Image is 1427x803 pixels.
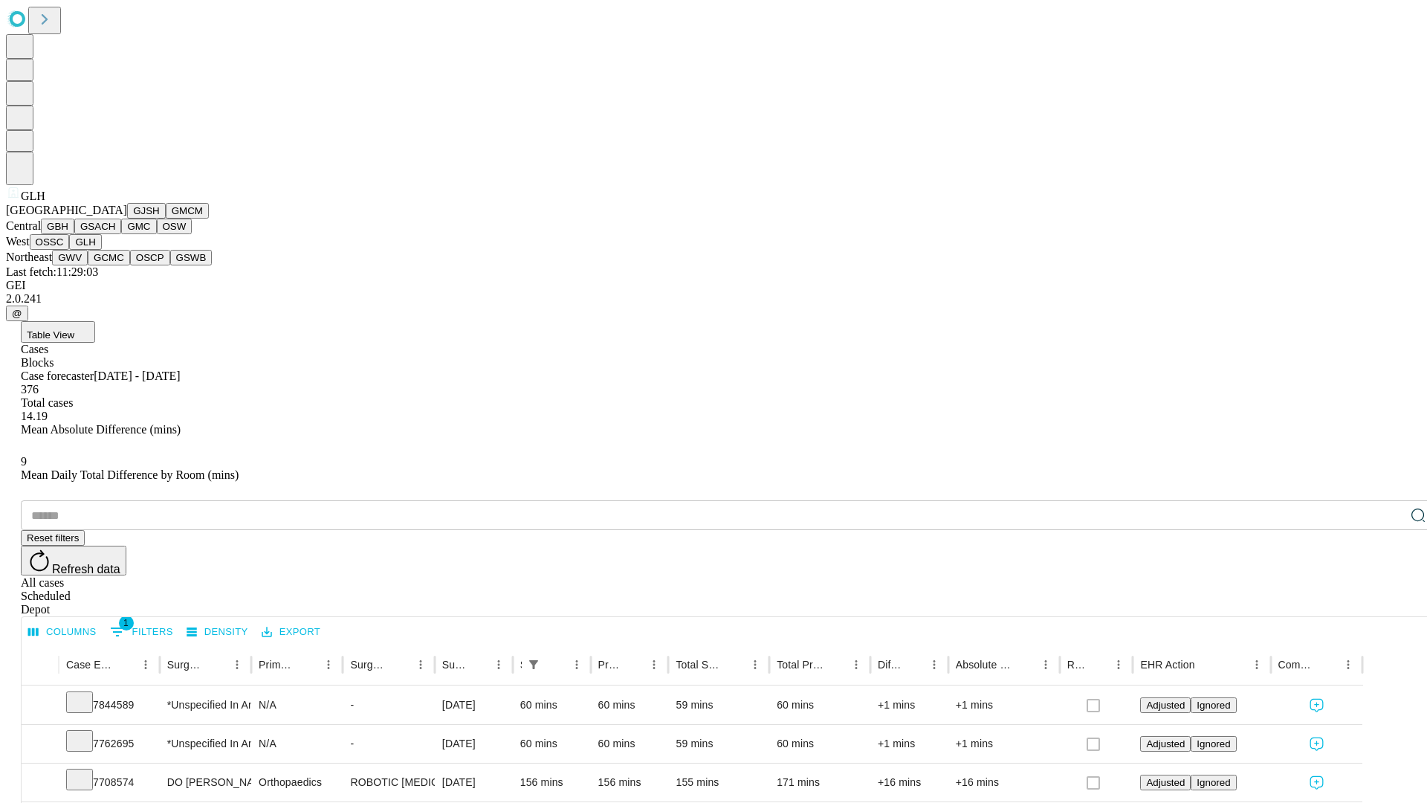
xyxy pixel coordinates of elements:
[724,654,745,675] button: Sort
[167,764,244,802] div: DO [PERSON_NAME] [PERSON_NAME]
[488,654,509,675] button: Menu
[21,410,48,422] span: 14.19
[157,219,192,234] button: OSW
[350,686,427,724] div: -
[69,234,101,250] button: GLH
[227,654,247,675] button: Menu
[6,265,98,278] span: Last fetch: 11:29:03
[442,659,466,671] div: Surgery Date
[167,659,204,671] div: Surgeon Name
[25,621,100,644] button: Select columns
[130,250,170,265] button: OSCP
[623,654,644,675] button: Sort
[878,764,941,802] div: +16 mins
[598,725,661,763] div: 60 mins
[1197,654,1217,675] button: Sort
[21,396,73,409] span: Total cases
[546,654,566,675] button: Sort
[1146,700,1185,711] span: Adjusted
[1067,659,1087,671] div: Resolved in EHR
[206,654,227,675] button: Sort
[183,621,252,644] button: Density
[520,725,583,763] div: 60 mins
[1108,654,1129,675] button: Menu
[106,620,177,644] button: Show filters
[66,659,113,671] div: Case Epic Id
[598,764,661,802] div: 156 mins
[825,654,846,675] button: Sort
[167,725,244,763] div: *Unspecified In And Out Surgery Glh
[1191,697,1236,713] button: Ignored
[41,219,74,234] button: GBH
[88,250,130,265] button: GCMC
[523,654,544,675] button: Show filters
[21,370,94,382] span: Case forecaster
[318,654,339,675] button: Menu
[1146,738,1185,749] span: Adjusted
[21,190,45,202] span: GLH
[1191,775,1236,790] button: Ignored
[21,530,85,546] button: Reset filters
[21,383,39,396] span: 376
[566,654,587,675] button: Menu
[442,686,505,724] div: [DATE]
[903,654,924,675] button: Sort
[119,616,134,631] span: 1
[350,764,427,802] div: ROBOTIC [MEDICAL_DATA] KNEE TOTAL
[1087,654,1108,675] button: Sort
[1278,659,1316,671] div: Comments
[74,219,121,234] button: GSACH
[924,654,945,675] button: Menu
[523,654,544,675] div: 1 active filter
[676,764,762,802] div: 155 mins
[167,686,244,724] div: *Unspecified In And Out Surgery Glh
[777,659,823,671] div: Total Predicted Duration
[676,659,722,671] div: Total Scheduled Duration
[29,693,51,719] button: Expand
[467,654,488,675] button: Sort
[259,686,335,724] div: N/A
[121,219,156,234] button: GMC
[442,764,505,802] div: [DATE]
[6,204,127,216] span: [GEOGRAPHIC_DATA]
[644,654,664,675] button: Menu
[52,250,88,265] button: GWV
[846,654,867,675] button: Menu
[66,725,152,763] div: 7762695
[350,725,427,763] div: -
[27,329,74,341] span: Table View
[12,308,22,319] span: @
[745,654,766,675] button: Menu
[520,686,583,724] div: 60 mins
[52,563,120,575] span: Refresh data
[66,686,152,724] div: 7844589
[1146,777,1185,788] span: Adjusted
[127,203,166,219] button: GJSH
[258,621,324,644] button: Export
[66,764,152,802] div: 7708574
[1140,659,1194,671] div: EHR Action
[410,654,431,675] button: Menu
[676,686,762,724] div: 59 mins
[6,251,52,263] span: Northeast
[6,306,28,321] button: @
[29,732,51,758] button: Expand
[94,370,180,382] span: [DATE] - [DATE]
[777,725,863,763] div: 60 mins
[520,764,583,802] div: 156 mins
[1035,654,1056,675] button: Menu
[956,725,1052,763] div: +1 mins
[1140,775,1191,790] button: Adjusted
[27,532,79,544] span: Reset filters
[1140,736,1191,752] button: Adjusted
[442,725,505,763] div: [DATE]
[956,659,1013,671] div: Absolute Difference
[6,235,30,248] span: West
[1197,777,1230,788] span: Ignored
[676,725,762,763] div: 59 mins
[956,764,1052,802] div: +16 mins
[878,686,941,724] div: +1 mins
[1338,654,1359,675] button: Menu
[114,654,135,675] button: Sort
[21,546,126,575] button: Refresh data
